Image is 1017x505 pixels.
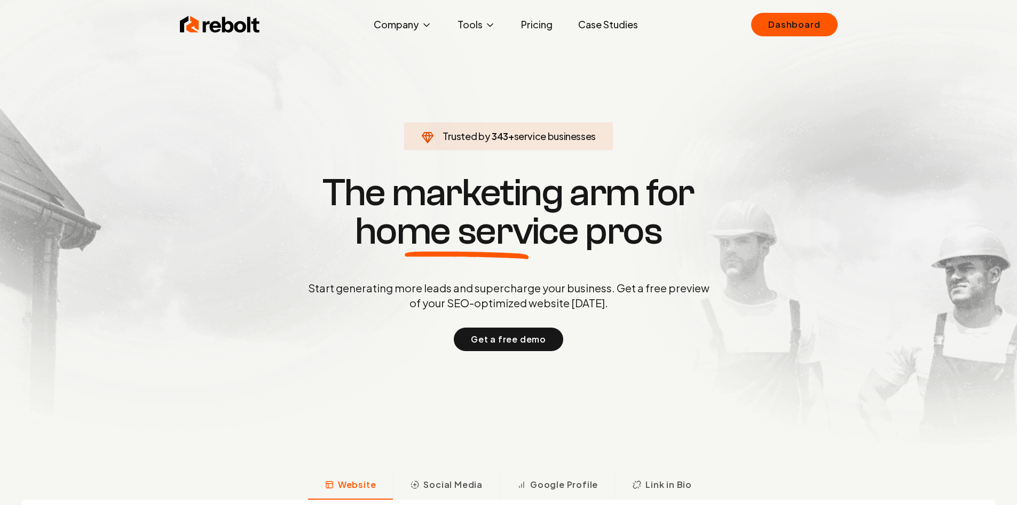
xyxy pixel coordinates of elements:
[393,472,500,500] button: Social Media
[253,174,765,251] h1: The marketing arm for pros
[645,478,692,491] span: Link in Bio
[615,472,709,500] button: Link in Bio
[180,14,260,35] img: Rebolt Logo
[751,13,837,36] a: Dashboard
[449,14,504,35] button: Tools
[570,14,647,35] a: Case Studies
[365,14,440,35] button: Company
[338,478,376,491] span: Website
[514,130,596,142] span: service businesses
[500,472,615,500] button: Google Profile
[423,478,483,491] span: Social Media
[508,130,514,142] span: +
[443,130,490,142] span: Trusted by
[355,212,579,251] span: home service
[308,472,393,500] button: Website
[454,328,563,351] button: Get a free demo
[306,281,712,310] p: Start generating more leads and supercharge your business. Get a free preview of your SEO-optimiz...
[513,14,561,35] a: Pricing
[492,129,508,144] span: 343
[530,478,598,491] span: Google Profile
